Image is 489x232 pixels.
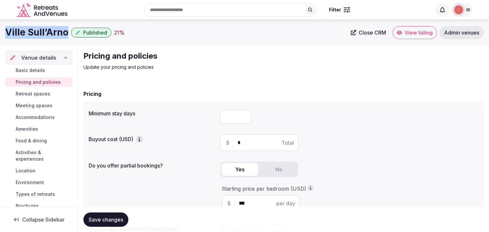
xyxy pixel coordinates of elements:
svg: Retreats and Venues company logo [17,3,69,17]
span: Save changes [89,216,123,223]
span: per day [276,199,295,207]
span: Admin venues [444,29,479,36]
span: Published [83,29,107,36]
a: Basic details [5,66,72,75]
span: Location [16,167,36,174]
span: Basic details [16,67,45,74]
span: Food & dining [16,138,47,144]
span: $ [226,139,229,147]
button: Collapse Sidebar [5,212,72,227]
button: Published [71,28,111,37]
span: Environment [16,179,44,186]
a: Environment [5,178,72,187]
button: Filter [325,4,354,16]
span: Close CRM [359,29,386,36]
span: Pricing and policies [16,79,61,85]
a: Pricing and policies [5,78,72,87]
span: Activities & experiences [16,149,70,162]
a: Brochures [5,201,72,210]
img: Irene Gonzales [454,5,463,14]
button: Yes [222,163,258,176]
label: Do you offer partial bookings? [89,163,215,168]
a: Accommodations [5,113,72,122]
label: Buyout cost (USD) [89,136,215,143]
a: Activities & experiences [5,148,72,164]
span: $ [227,199,231,207]
button: 21% [114,29,124,36]
a: Meeting spaces [5,101,72,110]
span: Venue details [21,54,56,62]
span: Meeting spaces [16,102,52,109]
a: Food & dining [5,136,72,145]
p: Update your pricing and policies [83,64,302,70]
a: Types of retreats [5,190,72,199]
a: Close CRM [347,26,390,39]
span: Brochures [16,203,39,209]
h2: Pricing and policies [83,51,302,61]
span: Accommodations [16,114,55,121]
button: No [261,163,297,176]
span: View listing [405,29,433,36]
a: Admin venues [439,26,484,39]
button: Buyout cost (USD) [136,136,143,143]
span: Total [281,139,294,147]
span: Types of retreats [16,191,55,197]
a: View listing [393,26,437,39]
a: Retreat spaces [5,89,72,98]
h2: Pricing [83,90,101,98]
span: Retreat spaces [16,91,50,97]
a: Location [5,166,72,175]
div: Starting price per bedroom (USD) [222,185,477,192]
span: Collapse Sidebar [22,216,65,223]
a: Amenities [5,124,72,134]
h1: Ville Sull’Arno [5,26,68,39]
span: Filter [329,7,341,13]
span: Amenities [16,126,38,132]
div: 21 % [114,29,124,36]
a: Visit the homepage [17,3,69,17]
label: Minimum stay days [89,111,215,116]
button: Save changes [83,212,128,227]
